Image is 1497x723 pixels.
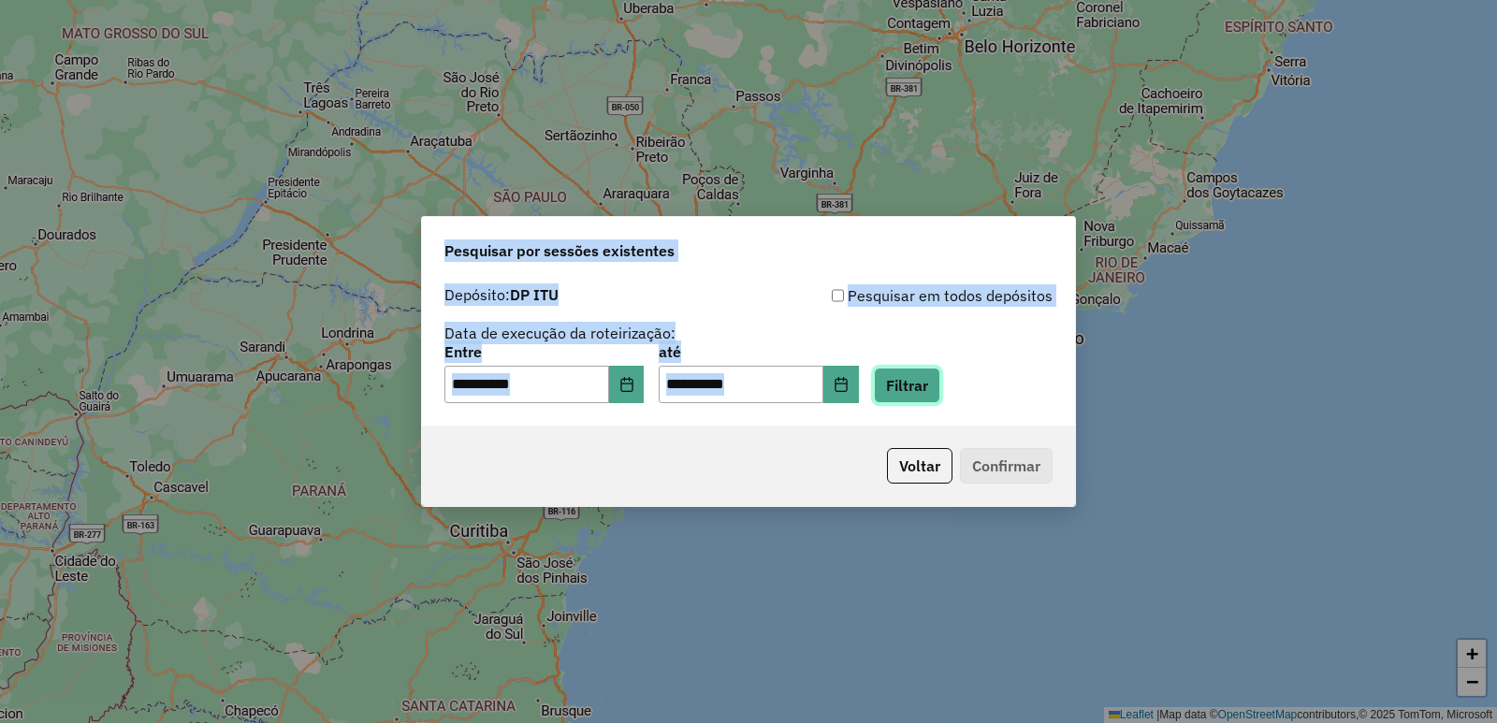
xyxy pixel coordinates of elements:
span: Pesquisar por sessões existentes [444,239,675,262]
label: Data de execução da roteirização: [444,322,676,344]
div: Pesquisar em todos depósitos [748,284,1053,307]
label: Entre [444,340,644,363]
button: Voltar [887,448,952,484]
label: Depósito: [444,283,559,306]
button: Filtrar [874,368,940,403]
strong: DP ITU [510,285,559,304]
button: Choose Date [609,366,645,403]
label: até [659,340,858,363]
button: Choose Date [823,366,859,403]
